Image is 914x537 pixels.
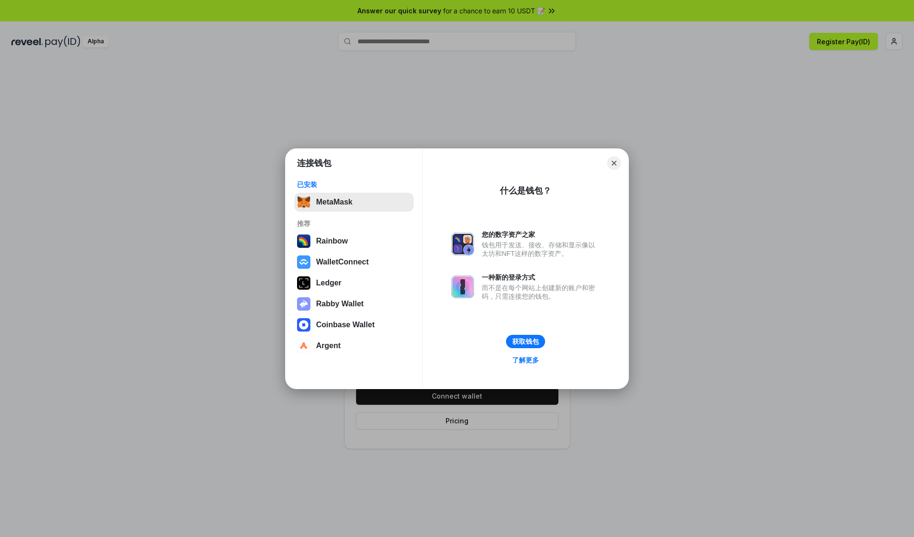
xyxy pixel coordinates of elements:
[297,157,331,169] h1: 连接钱包
[294,294,414,313] button: Rabby Wallet
[316,198,352,206] div: MetaMask
[294,193,414,212] button: MetaMask
[316,300,364,308] div: Rabby Wallet
[482,273,600,282] div: 一种新的登录方式
[316,237,348,245] div: Rainbow
[451,233,474,255] img: svg+xml,%3Csvg%20xmlns%3D%22http%3A%2F%2Fwww.w3.org%2F2000%2Fsvg%22%20fill%3D%22none%22%20viewBox...
[297,339,310,352] img: svg+xml,%3Csvg%20width%3D%2228%22%20height%3D%2228%22%20viewBox%3D%220%200%2028%2028%22%20fill%3D...
[297,195,310,209] img: svg+xml,%3Csvg%20fill%3D%22none%22%20height%3D%2233%22%20viewBox%3D%220%200%2035%2033%22%20width%...
[500,185,551,196] div: 什么是钱包？
[451,275,474,298] img: svg+xml,%3Csvg%20xmlns%3D%22http%3A%2F%2Fwww.w3.org%2F2000%2Fsvg%22%20fill%3D%22none%22%20viewBox...
[297,180,411,189] div: 已安装
[507,354,545,366] a: 了解更多
[294,253,414,272] button: WalletConnect
[316,342,341,350] div: Argent
[297,276,310,290] img: svg+xml,%3Csvg%20xmlns%3D%22http%3A%2F%2Fwww.w3.org%2F2000%2Fsvg%22%20width%3D%2228%22%20height%3...
[297,219,411,228] div: 推荐
[294,336,414,355] button: Argent
[482,230,600,239] div: 您的数字资产之家
[316,258,369,266] div: WalletConnect
[294,232,414,251] button: Rainbow
[512,337,539,346] div: 获取钱包
[294,273,414,293] button: Ledger
[607,156,621,170] button: Close
[297,297,310,311] img: svg+xml,%3Csvg%20xmlns%3D%22http%3A%2F%2Fwww.w3.org%2F2000%2Fsvg%22%20fill%3D%22none%22%20viewBox...
[482,283,600,301] div: 而不是在每个网站上创建新的账户和密码，只需连接您的钱包。
[297,255,310,269] img: svg+xml,%3Csvg%20width%3D%2228%22%20height%3D%2228%22%20viewBox%3D%220%200%2028%2028%22%20fill%3D...
[512,356,539,364] div: 了解更多
[482,241,600,258] div: 钱包用于发送、接收、存储和显示像以太坊和NFT这样的数字资产。
[316,279,341,287] div: Ledger
[294,315,414,334] button: Coinbase Wallet
[316,321,375,329] div: Coinbase Wallet
[297,318,310,332] img: svg+xml,%3Csvg%20width%3D%2228%22%20height%3D%2228%22%20viewBox%3D%220%200%2028%2028%22%20fill%3D...
[506,335,545,348] button: 获取钱包
[297,234,310,248] img: svg+xml,%3Csvg%20width%3D%22120%22%20height%3D%22120%22%20viewBox%3D%220%200%20120%20120%22%20fil...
